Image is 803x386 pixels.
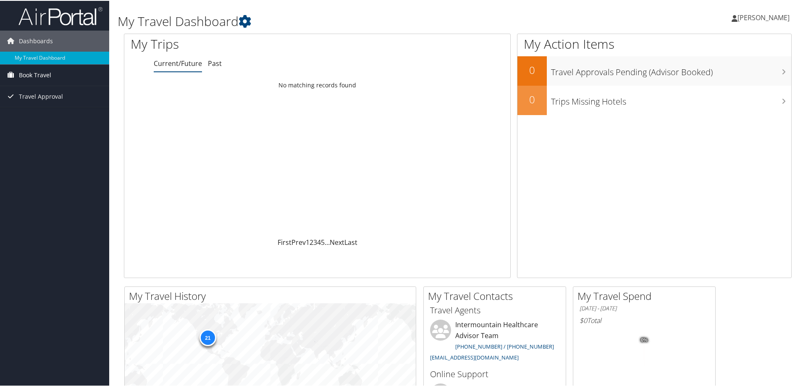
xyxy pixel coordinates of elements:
h1: My Action Items [517,34,791,52]
h6: Total [580,315,709,324]
h1: My Trips [131,34,343,52]
td: No matching records found [124,77,510,92]
a: 3 [313,237,317,246]
a: 0Travel Approvals Pending (Advisor Booked) [517,55,791,85]
a: [PERSON_NAME] [732,4,798,29]
span: Dashboards [19,30,53,51]
a: 1 [306,237,310,246]
a: Last [344,237,357,246]
a: First [278,237,291,246]
li: Intermountain Healthcare Advisor Team [426,319,564,364]
a: 5 [321,237,325,246]
a: 2 [310,237,313,246]
h2: My Travel Spend [577,288,715,302]
a: Prev [291,237,306,246]
span: Travel Approval [19,85,63,106]
h3: Trips Missing Hotels [551,91,791,107]
div: 21 [199,328,216,345]
span: … [325,237,330,246]
h2: My Travel History [129,288,416,302]
h2: 0 [517,92,547,106]
a: Next [330,237,344,246]
h3: Travel Approvals Pending (Advisor Booked) [551,61,791,77]
a: [PHONE_NUMBER] / [PHONE_NUMBER] [455,342,554,349]
h2: My Travel Contacts [428,288,566,302]
span: $0 [580,315,587,324]
h2: 0 [517,62,547,76]
span: Book Travel [19,64,51,85]
h6: [DATE] - [DATE] [580,304,709,312]
tspan: 0% [641,337,648,342]
a: Past [208,58,222,67]
h1: My Travel Dashboard [118,12,571,29]
img: airportal-logo.png [18,5,102,25]
a: 4 [317,237,321,246]
span: [PERSON_NAME] [737,12,790,21]
a: Current/Future [154,58,202,67]
h3: Online Support [430,368,559,379]
a: 0Trips Missing Hotels [517,85,791,114]
h3: Travel Agents [430,304,559,315]
a: [EMAIL_ADDRESS][DOMAIN_NAME] [430,353,519,360]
